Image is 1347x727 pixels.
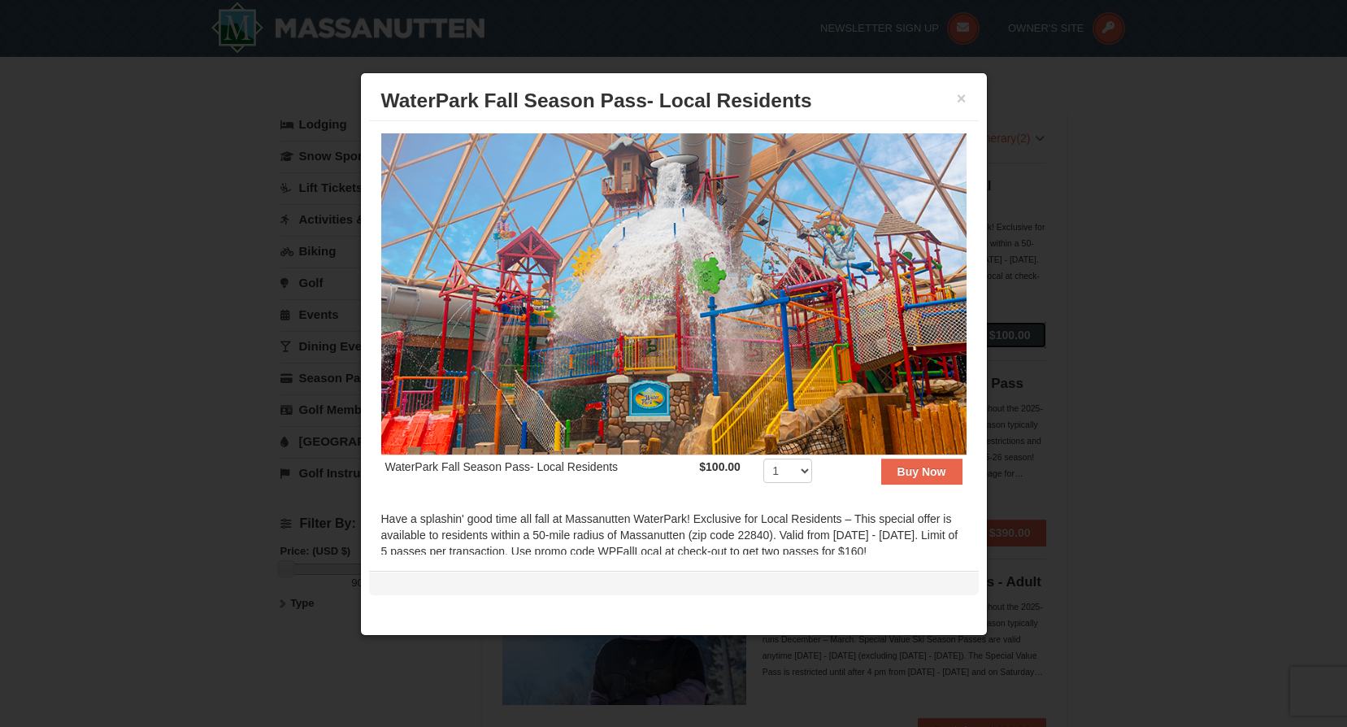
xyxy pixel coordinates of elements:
button: × [957,90,967,107]
td: WaterPark Fall Season Pass- Local Residents [381,455,696,494]
img: 6619937-212-8c750e5f.jpg [381,133,967,454]
button: Buy Now [881,459,962,485]
strong: $100.00 [699,460,741,473]
strong: Buy Now [897,465,946,478]
div: Have a splashin' good time all fall at Massanutten WaterPark! Exclusive for Local Residents – Thi... [381,511,967,576]
h3: WaterPark Fall Season Pass- Local Residents [381,89,967,113]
